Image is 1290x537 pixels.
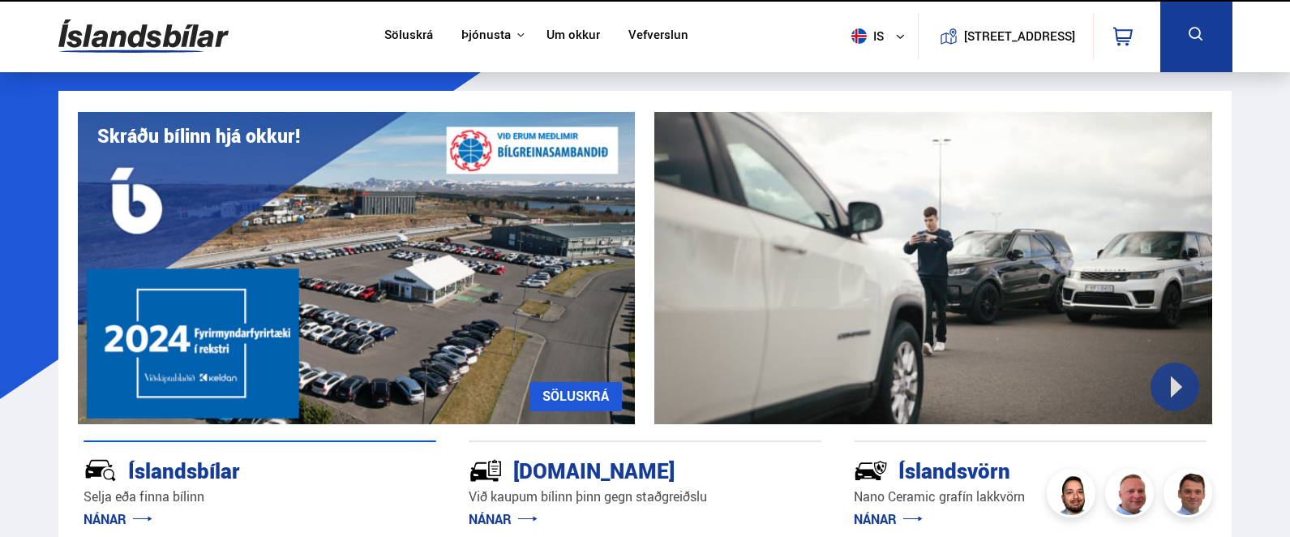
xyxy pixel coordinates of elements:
span: is [845,28,885,44]
button: is [845,12,918,60]
button: Þjónusta [461,28,511,43]
a: NÁNAR [854,510,923,528]
img: JRvxyua_JYH6wB4c.svg [84,453,118,488]
img: G0Ugv5HjCgRt.svg [58,10,229,62]
div: Íslandsvörn [854,455,1149,483]
button: [STREET_ADDRESS] [971,29,1069,43]
a: [STREET_ADDRESS] [927,13,1084,59]
a: Um okkur [546,28,600,45]
img: tr5P-W3DuiFaO7aO.svg [469,453,503,488]
a: SÖLUSKRÁ [529,382,622,411]
a: NÁNAR [84,510,152,528]
a: Vefverslun [628,28,688,45]
img: siFngHWaQ9KaOqBr.png [1108,471,1156,520]
div: [DOMAIN_NAME] [469,455,764,483]
img: -Svtn6bYgwAsiwNX.svg [854,453,888,488]
p: Selja eða finna bílinn [84,488,436,506]
h1: Skráðu bílinn hjá okkur! [97,125,300,147]
div: Íslandsbílar [84,455,379,483]
img: svg+xml;base64,PHN2ZyB4bWxucz0iaHR0cDovL3d3dy53My5vcmcvMjAwMC9zdmciIHdpZHRoPSI1MTIiIGhlaWdodD0iNT... [851,28,867,44]
img: eKx6w-_Home_640_.png [78,112,636,424]
p: Við kaupum bílinn þinn gegn staðgreiðslu [469,488,821,506]
img: FbJEzSuNWCJXmdc-.webp [1166,471,1215,520]
a: Söluskrá [384,28,433,45]
img: nhp88E3Fdnt1Opn2.png [1049,471,1098,520]
a: NÁNAR [469,510,538,528]
p: Nano Ceramic grafín lakkvörn [854,488,1206,506]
